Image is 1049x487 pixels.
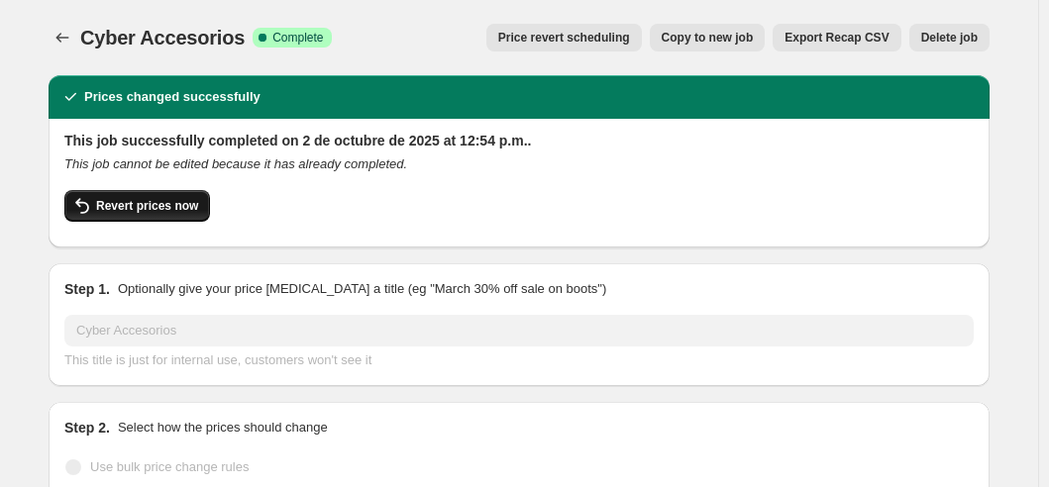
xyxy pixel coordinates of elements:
button: Price revert scheduling [486,24,642,51]
h2: Step 2. [64,418,110,438]
span: Complete [272,30,323,46]
span: Price revert scheduling [498,30,630,46]
span: Cyber Accesorios [80,27,245,49]
h2: Step 1. [64,279,110,299]
span: This title is just for internal use, customers won't see it [64,352,371,367]
p: Optionally give your price [MEDICAL_DATA] a title (eg "March 30% off sale on boots") [118,279,606,299]
h2: This job successfully completed on 2 de octubre de 2025 at 12:54 p.m.. [64,131,974,150]
span: Revert prices now [96,198,198,214]
button: Revert prices now [64,190,210,222]
i: This job cannot be edited because it has already completed. [64,156,407,171]
span: Export Recap CSV [785,30,889,46]
span: Use bulk price change rules [90,459,249,474]
span: Delete job [921,30,978,46]
button: Export Recap CSV [773,24,900,51]
button: Delete job [909,24,990,51]
span: Copy to new job [662,30,754,46]
h2: Prices changed successfully [84,87,261,107]
input: 30% off holiday sale [64,315,974,346]
button: Price change jobs [49,24,76,51]
button: Copy to new job [650,24,766,51]
p: Select how the prices should change [118,418,328,438]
